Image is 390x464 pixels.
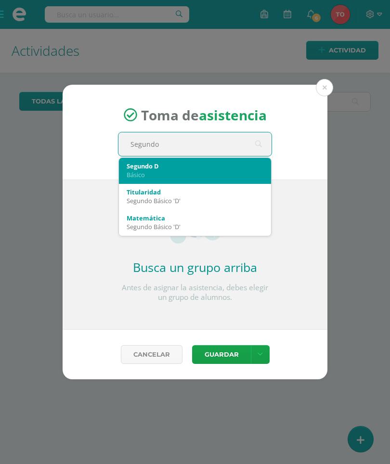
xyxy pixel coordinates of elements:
div: Básico [127,170,263,179]
a: Cancelar [121,345,182,364]
div: Titularidad [127,188,263,196]
strong: asistencia [199,106,267,124]
h2: Busca un grupo arriba [118,259,272,275]
input: Busca un grado o sección aquí... [118,132,272,156]
p: Antes de asignar la asistencia, debes elegir un grupo de alumnos. [118,283,272,302]
div: Segundo Básico 'D' [127,222,263,231]
button: Guardar [192,345,251,364]
div: Segundo Básico 'D' [127,196,263,205]
div: Segundo D [127,162,263,170]
span: Toma de [141,106,267,124]
div: Matemática [127,214,263,222]
button: Close (Esc) [316,79,333,96]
